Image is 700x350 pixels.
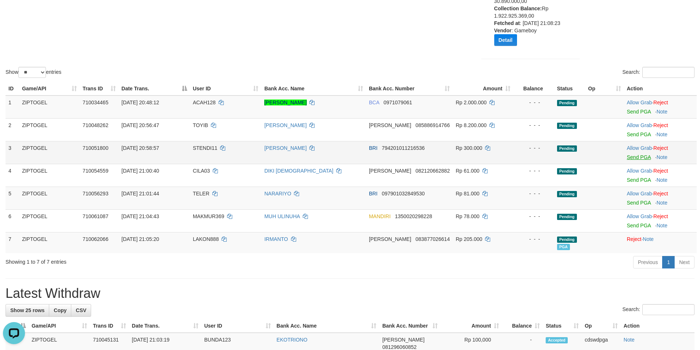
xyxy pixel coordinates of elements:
[627,131,651,137] a: Send PGA
[624,141,697,164] td: ·
[369,213,391,219] span: MANDIRI
[627,145,653,151] span: ·
[516,167,551,174] div: - - -
[622,67,694,78] label: Search:
[19,209,80,232] td: ZIPTOGEL
[122,122,159,128] span: [DATE] 20:56:47
[3,3,25,25] button: Open LiveChat chat widget
[83,145,108,151] span: 710051800
[627,168,652,174] a: Allow Grab
[516,122,551,129] div: - - -
[657,200,668,206] a: Note
[657,131,668,137] a: Note
[193,213,225,219] span: MAKMUR369
[657,154,668,160] a: Note
[502,319,543,333] th: Balance: activate to sort column ascending
[122,213,159,219] span: [DATE] 21:04:43
[622,304,694,315] label: Search:
[543,319,582,333] th: Status: activate to sort column ascending
[6,187,19,209] td: 5
[122,191,159,196] span: [DATE] 21:01:44
[193,122,208,128] span: TOYIB
[627,213,652,219] a: Allow Grab
[456,168,480,174] span: Rp 61.000
[193,191,209,196] span: TELER
[557,237,577,243] span: Pending
[585,82,624,95] th: Op: activate to sort column ascending
[19,232,80,253] td: ZIPTOGEL
[83,236,108,242] span: 710062066
[382,191,425,196] span: Copy 097901032849530 to clipboard
[6,82,19,95] th: ID
[19,164,80,187] td: ZIPTOGEL
[494,20,520,26] b: Fetched at
[369,122,411,128] span: [PERSON_NAME]
[627,200,651,206] a: Send PGA
[456,236,482,242] span: Rp 205.000
[264,213,299,219] a: MUH ULINUHA
[627,122,653,128] span: ·
[83,213,108,219] span: 710061087
[6,141,19,164] td: 3
[657,109,668,115] a: Note
[416,236,450,242] span: Copy 083877026614 to clipboard
[201,319,274,333] th: User ID: activate to sort column ascending
[456,122,487,128] span: Rp 8.200.000
[546,337,568,343] span: Accepted
[382,344,416,350] span: Copy 081296060852 to clipboard
[516,235,551,243] div: - - -
[627,109,651,115] a: Send PGA
[557,168,577,174] span: Pending
[122,100,159,105] span: [DATE] 20:48:12
[627,191,652,196] a: Allow Grab
[369,236,411,242] span: [PERSON_NAME]
[516,213,551,220] div: - - -
[83,168,108,174] span: 710054559
[264,168,333,174] a: DIKI [DEMOGRAPHIC_DATA]
[83,100,108,105] span: 710034465
[10,307,44,313] span: Show 25 rows
[54,307,67,313] span: Copy
[6,67,61,78] label: Show entries
[456,213,480,219] span: Rp 78.000
[557,214,577,220] span: Pending
[193,145,218,151] span: STENDI11
[369,168,411,174] span: [PERSON_NAME]
[119,82,190,95] th: Date Trans.: activate to sort column descending
[456,145,482,151] span: Rp 300.000
[19,118,80,141] td: ZIPTOGEL
[627,145,652,151] a: Allow Grab
[264,236,288,242] a: IRMANTO
[76,307,86,313] span: CSV
[83,191,108,196] span: 710056293
[19,141,80,164] td: ZIPTOGEL
[624,232,697,253] td: ·
[643,236,654,242] a: Note
[369,191,377,196] span: BRI
[6,232,19,253] td: 7
[674,256,694,268] a: Next
[18,67,46,78] select: Showentries
[6,209,19,232] td: 6
[557,123,577,129] span: Pending
[369,100,379,105] span: BCA
[494,28,511,33] b: Vendor
[624,209,697,232] td: ·
[264,122,306,128] a: [PERSON_NAME]
[382,337,424,343] span: [PERSON_NAME]
[624,187,697,209] td: ·
[274,319,380,333] th: Bank Acc. Name: activate to sort column ascending
[122,168,159,174] span: [DATE] 21:00:40
[627,100,653,105] span: ·
[261,82,366,95] th: Bank Acc. Name: activate to sort column ascending
[6,304,49,317] a: Show 25 rows
[657,223,668,228] a: Note
[633,256,663,268] a: Previous
[193,168,210,174] span: CILA03
[83,122,108,128] span: 710048262
[19,82,80,95] th: Game/API: activate to sort column ascending
[6,286,694,301] h1: Latest Withdraw
[557,145,577,152] span: Pending
[554,82,585,95] th: Status
[627,168,653,174] span: ·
